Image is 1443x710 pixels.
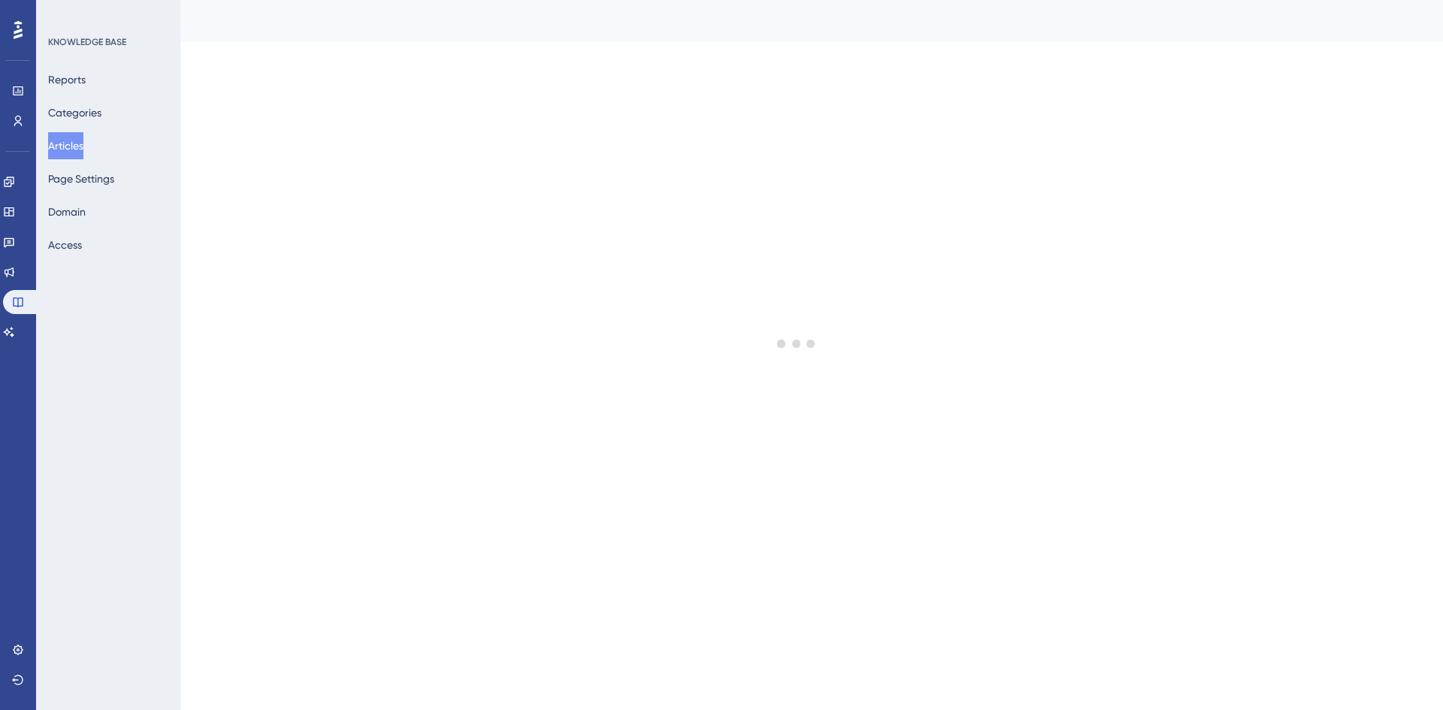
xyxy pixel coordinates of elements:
[48,165,114,192] button: Page Settings
[48,36,126,48] div: KNOWLEDGE BASE
[48,132,83,159] button: Articles
[48,66,86,93] button: Reports
[48,198,86,225] button: Domain
[48,231,82,258] button: Access
[48,99,101,126] button: Categories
